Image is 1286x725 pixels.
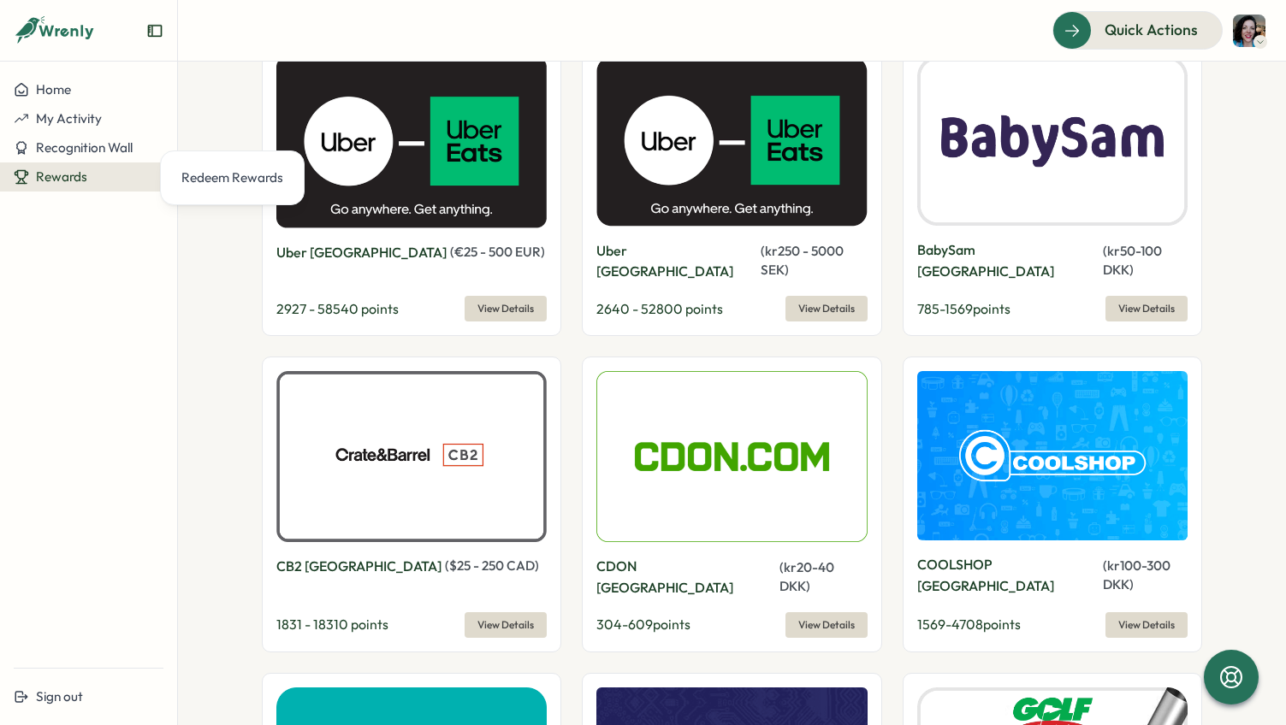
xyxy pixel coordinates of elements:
button: Expand sidebar [146,22,163,39]
span: 2927 - 58540 points [276,300,399,317]
span: My Activity [36,110,102,127]
button: Quick Actions [1052,11,1223,49]
span: View Details [1118,297,1175,321]
span: ( kr 250 - 5000 SEK ) [761,243,844,278]
span: ( € 25 - 500 EUR ) [450,244,545,260]
span: ( $ 25 - 250 CAD ) [445,557,539,574]
button: View Details [1105,296,1188,321]
button: View Details [1105,612,1188,638]
button: View Details [465,612,547,638]
p: CB2 [GEOGRAPHIC_DATA] [276,556,442,577]
img: Uber France [276,56,548,228]
span: View Details [477,613,534,637]
p: Uber [GEOGRAPHIC_DATA] [596,240,756,283]
img: CB2 Canada [276,371,548,541]
span: Rewards [36,168,87,185]
button: View Details [465,296,547,321]
span: 1569 - 4708 points [917,616,1021,633]
span: ( kr 20 - 40 DKK ) [779,559,834,594]
div: Redeem Rewards [181,168,283,187]
img: Britt Hambleton [1233,15,1265,47]
span: 785 - 1569 points [917,300,1010,317]
span: View Details [477,297,534,321]
span: Home [36,81,71,97]
span: Sign out [36,688,83,704]
p: COOLSHOP [GEOGRAPHIC_DATA] [917,554,1099,597]
span: View Details [798,297,855,321]
span: ( kr 50 - 100 DKK ) [1103,243,1162,278]
span: ( kr 100 - 300 DKK ) [1103,557,1170,592]
p: CDON [GEOGRAPHIC_DATA] [596,556,776,598]
span: 2640 - 52800 points [596,300,723,317]
span: View Details [1118,613,1175,637]
img: COOLSHOP Denmark [917,371,1188,540]
p: Uber [GEOGRAPHIC_DATA] [276,242,447,263]
img: Uber Sweden [596,56,868,226]
span: 304 - 609 points [596,616,690,633]
span: View Details [798,613,855,637]
button: View Details [785,612,868,638]
span: Recognition Wall [36,139,133,156]
a: Redeem Rewards [175,162,290,194]
button: View Details [785,296,868,321]
p: BabySam [GEOGRAPHIC_DATA] [917,239,1099,282]
span: Quick Actions [1105,19,1198,41]
img: BabySam Denmark [917,56,1188,226]
img: CDON Denmark [596,371,868,542]
span: 1831 - 18310 points [276,616,388,633]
